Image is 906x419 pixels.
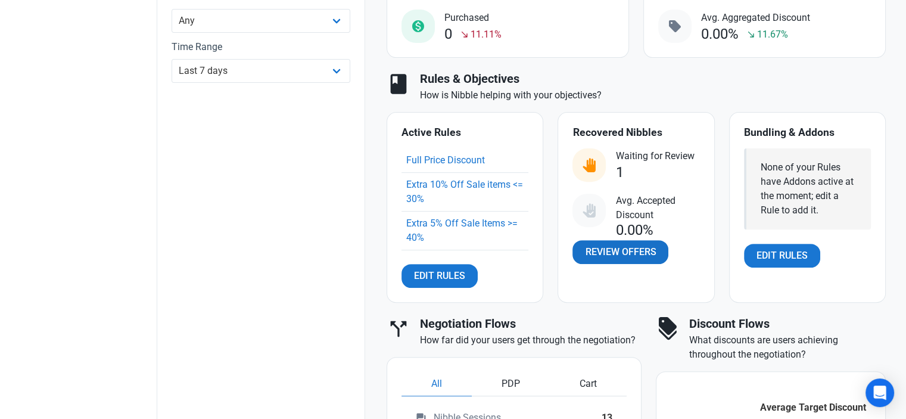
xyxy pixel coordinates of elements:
label: Time Range [172,40,350,54]
h4: Active Rules [401,127,528,139]
h4: Bundling & Addons [744,127,871,139]
a: Full Price Discount [406,154,485,166]
span: Avg. Accepted Discount [615,194,699,222]
span: sell [668,19,682,33]
span: Avg. Aggregated Discount [701,11,810,25]
a: Edit Rules [401,264,478,288]
span: Purchased [444,11,502,25]
div: 0.00% [701,26,739,42]
a: Extra 10% Off Sale items <= 30% [406,179,523,204]
img: status_user_offer_accepted.svg [582,203,596,218]
h3: Rules & Objectives [420,72,886,86]
span: PDP [502,377,520,391]
img: status_user_offer_available.svg [582,158,596,172]
span: Review Offers [585,245,656,259]
div: 1 [615,165,623,181]
span: book [387,72,410,96]
span: monetization_on [411,19,425,33]
span: 11.67% [757,27,788,42]
span: All [431,377,442,391]
span: 11.11% [471,27,502,42]
div: 0 [444,26,452,42]
a: Edit Rules [744,244,820,268]
div: Open Intercom Messenger [865,378,894,407]
p: What discounts are users achieving throughout the negotiation? [689,333,886,362]
a: Review Offers [572,240,668,264]
span: Edit Rules [414,269,465,283]
span: Cart [580,377,597,391]
span: discount [656,317,680,341]
h3: Discount Flows [689,317,886,331]
span: call_split [387,317,410,341]
h4: Recovered Nibbles [572,127,699,139]
p: How far did your users get through the negotiation? [420,333,642,347]
span: Waiting for Review [615,149,694,163]
div: None of your Rules have Addons active at the moment; edit a Rule to add it. [761,160,857,218]
span: Edit Rules [756,249,808,263]
p: How is Nibble helping with your objectives? [420,88,886,103]
div: 0.00% [615,222,653,238]
span: south_east [460,30,469,39]
a: Extra 5% Off Sale Items >= 40% [406,218,518,243]
span: south_east [746,30,756,39]
h3: Negotiation Flows [420,317,642,331]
